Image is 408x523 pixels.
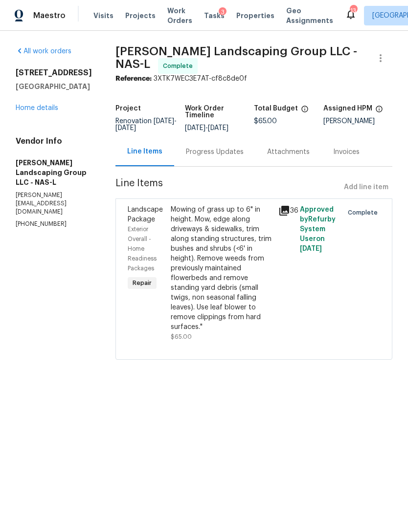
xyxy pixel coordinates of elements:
[16,191,92,216] p: [PERSON_NAME][EMAIL_ADDRESS][DOMAIN_NAME]
[185,125,205,131] span: [DATE]
[115,118,177,131] span: -
[128,226,157,271] span: Exterior Overall - Home Readiness Packages
[323,105,372,112] h5: Assigned HPM
[254,105,298,112] h5: Total Budget
[185,125,228,131] span: -
[300,245,322,252] span: [DATE]
[125,11,156,21] span: Projects
[300,206,336,252] span: Approved by Refurby System User on
[115,118,177,131] span: Renovation
[186,147,244,157] div: Progress Updates
[267,147,310,157] div: Attachments
[375,105,383,118] span: The hpm assigned to this work order.
[323,118,393,125] div: [PERSON_NAME]
[115,125,136,131] span: [DATE]
[16,105,58,111] a: Home details
[278,205,294,217] div: 36
[301,105,309,118] span: The total cost of line items that have been proposed by Opendoor. This sum includes line items th...
[16,82,92,91] h5: [GEOGRAPHIC_DATA]
[128,206,163,223] span: Landscape Package
[154,118,174,125] span: [DATE]
[348,208,382,218] span: Complete
[115,105,141,112] h5: Project
[163,61,197,71] span: Complete
[115,178,340,196] span: Line Items
[16,136,92,146] h4: Vendor Info
[93,11,113,21] span: Visits
[171,334,192,340] span: $65.00
[16,48,71,55] a: All work orders
[204,12,225,19] span: Tasks
[286,6,333,25] span: Geo Assignments
[208,125,228,131] span: [DATE]
[129,278,156,288] span: Repair
[236,11,274,21] span: Properties
[350,6,357,16] div: 13
[333,147,360,157] div: Invoices
[167,6,192,25] span: Work Orders
[254,118,277,125] span: $65.00
[127,147,162,156] div: Line Items
[16,220,92,228] p: [PHONE_NUMBER]
[115,45,357,70] span: [PERSON_NAME] Landscaping Group LLC - NAS-L
[16,68,92,78] h2: [STREET_ADDRESS]
[115,75,152,82] b: Reference:
[171,205,272,332] div: Mowing of grass up to 6" in height. Mow, edge along driveways & sidewalks, trim along standing st...
[115,74,392,84] div: 3XTK7WEC3E7AT-cf8c8de0f
[16,158,92,187] h5: [PERSON_NAME] Landscaping Group LLC - NAS-L
[33,11,66,21] span: Maestro
[185,105,254,119] h5: Work Order Timeline
[219,7,227,17] div: 3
